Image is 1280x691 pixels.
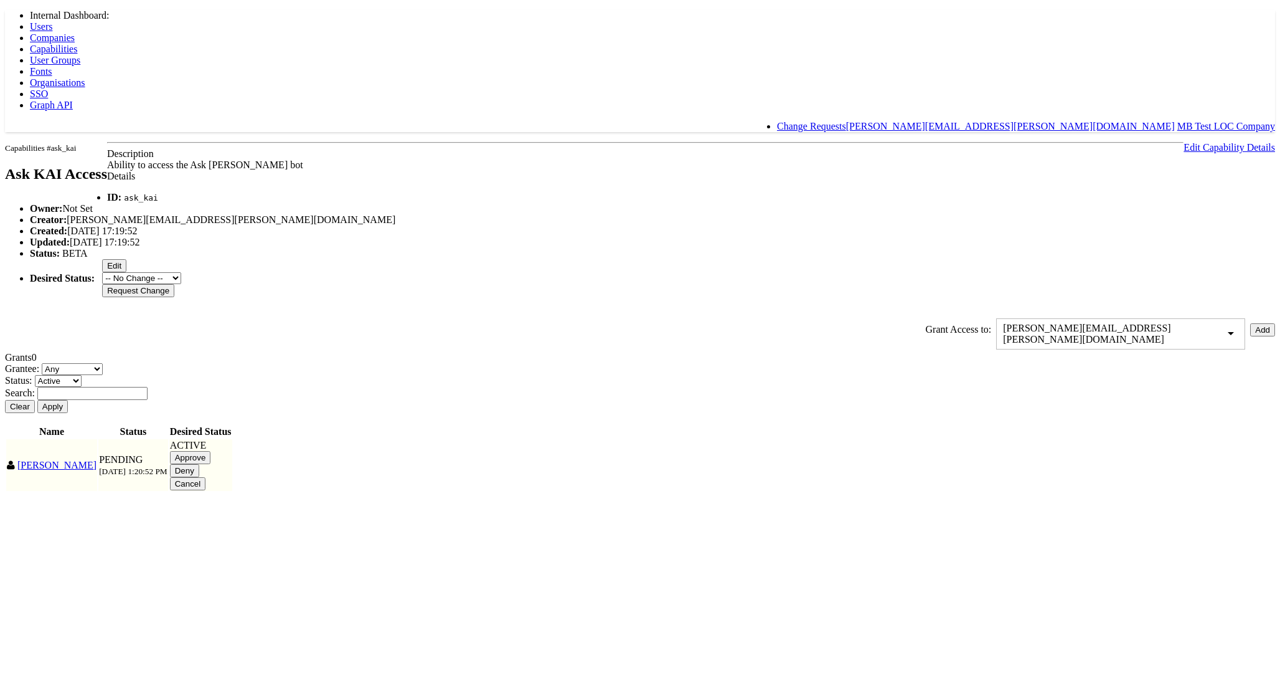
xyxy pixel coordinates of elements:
input: Approve [170,451,211,464]
b: Status: [30,248,60,259]
div: Details [5,171,1275,182]
span: Grantee: [5,363,39,374]
div: Grants [5,352,1275,363]
b: Desired Status: [30,273,95,284]
a: Graph API [30,100,73,110]
a: Capabilities [30,44,77,54]
a: SSO [30,88,48,99]
li: [DATE] 17:19:52 [30,226,1275,237]
span: ACTIVE [170,440,207,450]
input: Request Change [102,284,174,297]
b: Updated: [30,237,70,247]
a: Companies [30,32,75,43]
a: Fonts [30,66,52,77]
b: ID: [107,192,121,203]
a: MB Test LOC Company [1177,121,1275,131]
b: Created: [30,226,67,236]
label: Grant Access to: [926,324,992,335]
a: Change Requests [777,121,846,131]
a: [PERSON_NAME][EMAIL_ADDRESS][PERSON_NAME][DOMAIN_NAME] [846,121,1175,131]
li: Not Set [30,203,1275,214]
div: Description [5,148,1275,160]
a: User Groups [30,55,80,65]
span: Status: [5,375,32,386]
span: User [7,460,15,470]
th: Status [98,426,168,438]
th: Name [6,426,97,438]
input: Deny [170,464,199,477]
button: Edit [102,259,126,272]
div: Ability to access the Ask [PERSON_NAME] bot [5,160,1275,171]
input: Cancel [170,477,206,490]
span: 0 [32,352,37,363]
b: Creator: [30,214,67,225]
th: Desired Status [169,426,232,438]
code: ask_kai [124,193,158,203]
li: [PERSON_NAME][EMAIL_ADDRESS][PERSON_NAME][DOMAIN_NAME] [30,214,1275,226]
a: [PERSON_NAME] [17,460,96,470]
button: Apply [37,400,68,413]
button: Add [1250,323,1275,336]
span: PENDING [99,454,143,465]
h2: Ask KAI Access [5,166,107,183]
a: Organisations [30,77,85,88]
div: [PERSON_NAME][EMAIL_ADDRESS][PERSON_NAME][DOMAIN_NAME] [1003,323,1238,345]
li: [DATE] 17:19:52 [30,237,1275,248]
button: Clear [5,400,35,413]
span: [DATE] 1:20:52 PM [99,467,167,476]
span: BETA [62,248,88,259]
span: Search: [5,388,35,398]
small: Capabilities #ask_kai [5,143,76,153]
a: Users [30,21,52,32]
b: Owner: [30,203,62,214]
a: Edit Capability Details [1184,142,1275,153]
